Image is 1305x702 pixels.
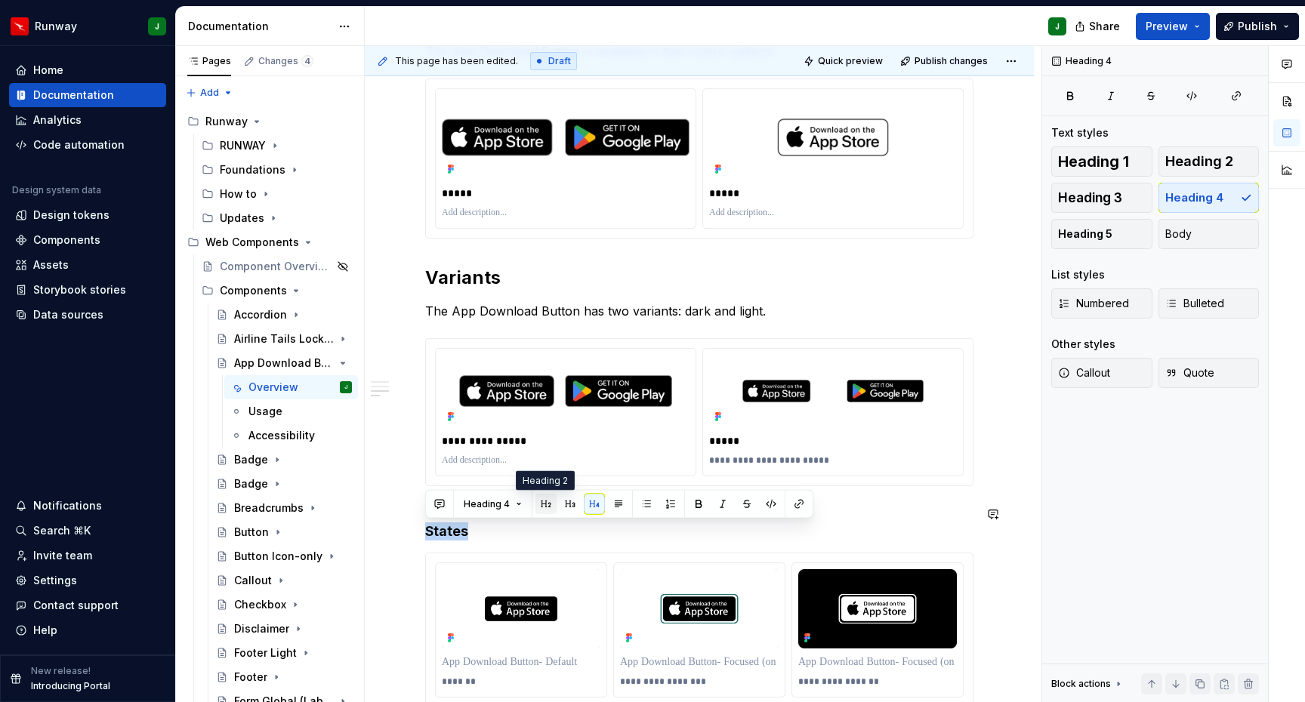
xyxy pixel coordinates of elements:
span: Add [200,87,219,99]
a: Disclaimer [210,617,358,641]
a: Accordion [210,303,358,327]
div: Block actions [1051,678,1111,690]
button: Body [1158,219,1260,249]
span: 4 [301,55,313,67]
div: RUNWAY [196,134,358,158]
button: Heading 3 [1051,183,1152,213]
h2: Variants [425,266,973,290]
div: Airline Tails Lockup [234,331,334,346]
div: Accessibility [248,428,315,443]
a: Components [9,228,166,252]
div: Contact support [33,598,119,613]
a: Button Icon-only [210,544,358,568]
span: Heading 5 [1058,226,1112,242]
a: Storybook stories [9,278,166,302]
div: Other styles [1051,337,1115,352]
div: Documentation [188,19,331,34]
div: Components [196,279,358,303]
span: Draft [548,55,571,67]
div: Badge [234,476,268,491]
div: Usage [248,404,282,419]
a: Callout [210,568,358,593]
div: Components [33,232,100,248]
span: Heading 1 [1058,154,1129,169]
div: Invite team [33,548,92,563]
button: Bulleted [1158,288,1260,319]
div: Components [220,283,287,298]
a: OverviewJ [224,375,358,399]
a: Checkbox [210,593,358,617]
a: Analytics [9,108,166,132]
span: Body [1165,226,1192,242]
div: Search ⌘K [33,523,91,538]
a: Design tokens [9,203,166,227]
h4: States [425,504,973,540]
div: Accordion [234,307,287,322]
a: Data sources [9,303,166,327]
a: Button [210,520,358,544]
a: Settings [9,568,166,593]
div: Assets [33,257,69,272]
span: Publish changes [915,55,988,67]
a: Assets [9,253,166,277]
div: Storybook stories [33,282,126,297]
div: Changes [258,55,313,67]
button: Share [1067,13,1130,40]
span: This page has been edited. [395,55,518,67]
div: Overview [248,380,298,395]
div: Web Components [205,235,299,250]
div: Design tokens [33,208,110,223]
a: Accessibility [224,423,358,448]
span: Heading 3 [1058,190,1122,205]
button: Preview [1136,13,1210,40]
span: Quote [1165,365,1214,380]
a: Usage [224,399,358,423]
div: How to [196,182,358,206]
a: Badge [210,448,358,472]
button: Search ⌘K [9,519,166,543]
p: New release! [31,665,91,677]
a: Documentation [9,83,166,107]
span: Callout [1058,365,1110,380]
div: Home [33,63,63,78]
div: Runway [205,114,248,129]
div: J [344,380,347,395]
div: Badge [234,452,268,467]
a: Airline Tails Lockup [210,327,358,351]
div: Data sources [33,307,103,322]
button: RunwayJ [3,10,172,42]
a: Component Overview [196,254,358,279]
span: Heading 2 [1165,154,1233,169]
button: Publish [1216,13,1299,40]
div: Heading 2 [516,471,575,491]
button: Heading 2 [1158,146,1260,177]
div: Block actions [1051,673,1125,694]
div: Checkbox [234,597,286,612]
div: RUNWAY [220,138,266,153]
button: Heading 1 [1051,146,1152,177]
a: App Download Button [210,351,358,375]
div: List styles [1051,267,1105,282]
div: Updates [196,206,358,230]
button: Quote [1158,358,1260,388]
button: Notifications [9,494,166,518]
span: Share [1089,19,1120,34]
div: Updates [220,211,264,226]
div: Web Components [181,230,358,254]
div: App Download Button [234,356,334,371]
div: Settings [33,573,77,588]
p: The App Download Button has two variants: dark and light. [425,302,973,320]
div: Disclaimer [234,621,289,636]
div: Footer [234,670,267,685]
div: J [1055,20,1060,32]
p: Introducing Portal [31,680,110,692]
div: Text styles [1051,125,1109,140]
button: Quick preview [799,51,890,72]
a: Breadcrumbs [210,496,358,520]
div: Help [33,623,57,638]
div: How to [220,186,257,202]
div: Runway [181,109,358,134]
div: Component Overview [220,259,332,274]
div: Button [234,525,269,540]
div: Foundations [196,158,358,182]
